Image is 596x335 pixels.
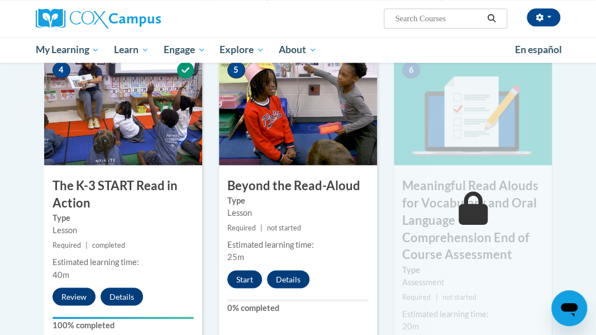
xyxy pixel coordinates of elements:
h3: The K-3 START Read in Action [44,177,202,212]
div: Main menu [27,37,569,63]
a: En español [508,38,569,62]
span: Learn [114,43,149,56]
a: About [271,37,324,63]
button: Start [227,270,262,288]
input: Search Courses [394,12,483,25]
span: 6 [402,62,420,78]
button: Search [483,12,500,25]
span: | [260,224,263,232]
button: Details [267,270,309,288]
img: Course Image [219,53,377,165]
button: Details [101,287,143,305]
div: Estimated learning time: [53,256,194,268]
span: | [85,241,88,249]
div: Your progress [53,317,194,319]
iframe: Button to launch messaging window [551,290,587,326]
span: 25m [227,252,244,262]
label: Type [53,212,194,224]
span: | [435,292,437,301]
a: Engage [156,37,213,63]
span: 4 [53,62,70,78]
div: Assessment [402,276,543,288]
img: Course Image [44,53,202,165]
img: Cox Campus [36,8,161,29]
span: not started [267,224,301,232]
span: Explore [220,43,264,56]
span: Engage [164,43,206,56]
button: Review [53,287,96,305]
h3: Meaningful Read Alouds for Vocabulary and Oral Language Comprehension End of Course Assessment [394,177,552,263]
label: 0% completed [227,301,369,314]
label: Type [227,195,369,207]
img: Course Image [394,53,552,165]
h3: Beyond the Read-Aloud [219,177,377,195]
span: My Learning [35,43,99,56]
div: Estimated learning time: [402,308,543,320]
span: Required [53,241,81,249]
div: Lesson [53,224,194,237]
div: Estimated learning time: [227,239,369,251]
div: Lesson [227,207,369,219]
span: Required [402,292,431,301]
label: 100% completed [53,319,194,331]
a: My Learning [28,37,107,63]
span: 20m [402,321,419,331]
a: Explore [212,37,271,63]
a: Cox Campus [36,8,199,29]
button: Account Settings [527,8,560,26]
span: completed [92,241,125,249]
label: Type [402,263,543,276]
span: Required [227,224,256,232]
span: not started [442,292,476,301]
a: Learn [107,37,156,63]
span: En español [515,44,562,55]
span: 5 [227,62,245,78]
span: About [279,43,317,56]
span: 40m [53,270,69,279]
